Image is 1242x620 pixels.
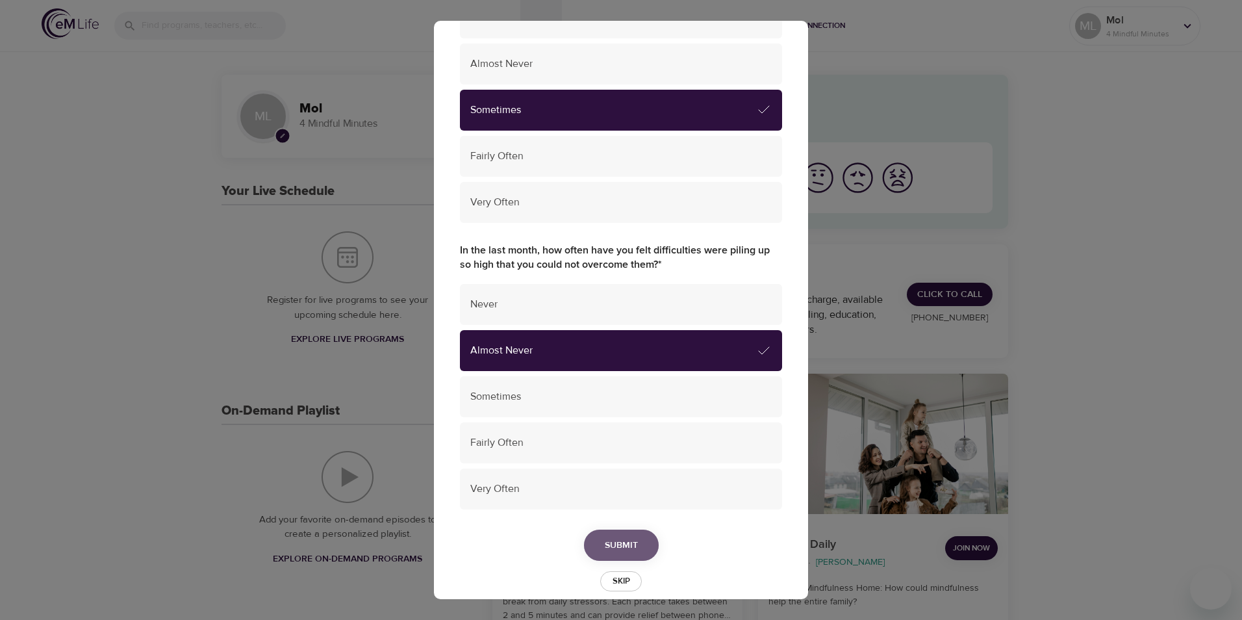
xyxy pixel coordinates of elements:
span: Skip [607,574,635,589]
span: Fairly Often [470,435,772,450]
button: Skip [600,571,642,591]
span: Never [470,297,772,312]
span: Fairly Often [470,149,772,164]
span: Almost Never [470,343,756,358]
span: Sometimes [470,389,772,404]
button: Submit [584,530,659,562]
span: Almost Never [470,57,772,71]
label: In the last month, how often have you felt difficulties were piling up so high that you could not... [460,243,782,273]
span: Very Often [470,195,772,210]
span: Submit [605,537,638,554]
span: Very Often [470,482,772,497]
span: Sometimes [470,103,756,118]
